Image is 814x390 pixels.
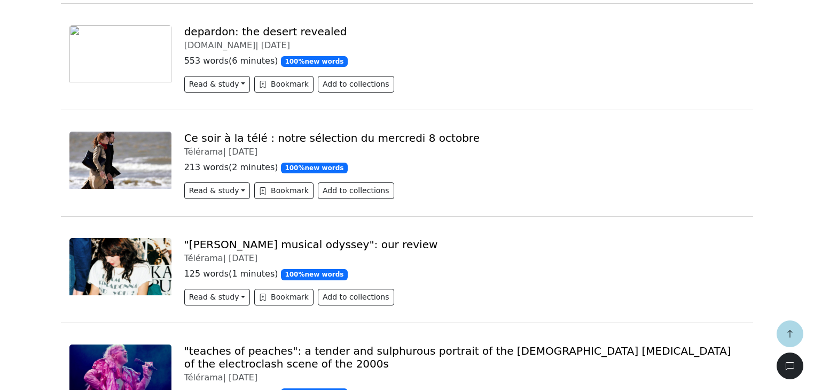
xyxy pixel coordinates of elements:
[254,76,314,93] button: Bookmark
[69,132,171,189] img: 18637b6_upload-1-pli4qukltlms-3-toutdesuitemaintenant20.jpg
[254,289,314,305] button: Bookmark
[184,289,250,305] button: Read & study
[229,372,257,383] span: [DATE]
[184,372,745,383] div: Télérama |
[281,269,348,280] span: 100 % new words
[184,132,480,144] a: Ce soir à la télé : notre sélection du mercredi 8 octobre
[261,40,290,50] span: [DATE]
[69,238,171,295] img: 1291804af3d84cdf9d53a032b91334ab.jpg
[318,182,394,199] button: Add to collections
[318,76,394,93] button: Add to collections
[254,182,314,199] button: Bookmark
[281,56,348,67] span: 100 % new words
[184,345,731,370] a: "teaches of peaches": a tender and sulphurous portrait of the [DEMOGRAPHIC_DATA] [MEDICAL_DATA] o...
[281,163,348,173] span: 100 % new words
[184,161,745,174] p: 213 words ( 2 minutes )
[184,40,745,50] div: [DOMAIN_NAME] |
[184,55,745,67] p: 553 words ( 6 minutes )
[184,238,438,251] a: "[PERSON_NAME] musical odyssey": our review
[184,253,745,263] div: Télérama |
[184,25,347,38] a: depardon: the desert revealed
[318,289,394,305] button: Add to collections
[184,267,745,280] p: 125 words ( 1 minutes )
[229,147,257,157] span: [DATE]
[184,76,250,93] button: Read & study
[69,25,171,82] img: 0160796672315-web-tete.jpg
[184,182,250,199] button: Read & study
[229,253,257,263] span: [DATE]
[184,147,745,157] div: Télérama |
